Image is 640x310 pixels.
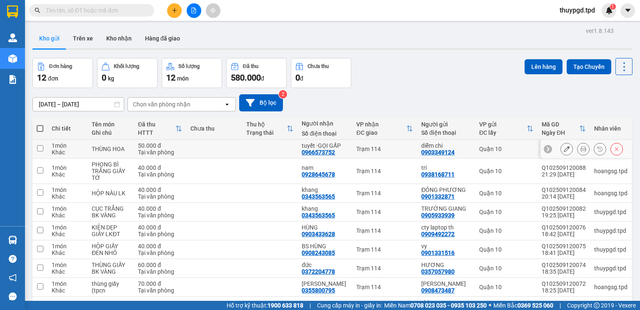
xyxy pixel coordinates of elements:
[138,205,182,212] div: 40.000 đ
[302,268,335,275] div: 0372204778
[291,58,351,88] button: Chưa thu0đ
[542,187,586,193] div: Q102509120084
[307,63,329,69] div: Chưa thu
[138,187,182,193] div: 40.000 đ
[66,28,100,48] button: Trên xe
[421,212,455,219] div: 0905933939
[594,284,627,290] div: hoangsg.tpd
[52,231,83,237] div: Khác
[542,243,586,250] div: Q102509120075
[421,262,471,268] div: HƯƠNG
[356,209,413,215] div: Trạm 114
[421,287,455,294] div: 0908473487
[302,205,348,212] div: khang
[9,292,17,300] span: message
[421,142,471,149] div: diễm chi
[302,171,335,178] div: 0928645678
[32,28,66,48] button: Kho gửi
[92,205,130,219] div: CỤC TRẮNG BK VÀNG
[356,284,413,290] div: Trạm 114
[542,262,586,268] div: Q102509120074
[489,304,491,307] span: ⚪️
[421,268,455,275] div: 0357057980
[421,193,455,200] div: 0901332871
[479,227,533,234] div: Quận 10
[421,224,471,231] div: cty laptop th
[356,168,413,174] div: Trạm 114
[138,149,182,156] div: Tại văn phòng
[226,58,287,88] button: Đã thu580.000đ
[46,6,144,15] input: Tìm tên, số ĐT hoặc mã đơn
[479,146,533,152] div: Quận 10
[421,129,471,136] div: Số điện thoại
[542,287,586,294] div: 18:25 [DATE]
[302,193,335,200] div: 0343563565
[302,231,335,237] div: 0903433628
[138,142,182,149] div: 50.000 đ
[542,205,586,212] div: Q102509120082
[35,8,40,13] span: search
[49,63,72,69] div: Đơn hàng
[48,75,58,82] span: đơn
[352,118,417,140] th: Toggle SortBy
[310,301,311,310] span: |
[302,142,348,149] div: tuyết -GỌI GẤP
[246,129,287,136] div: Trạng thái
[475,118,537,140] th: Toggle SortBy
[52,268,83,275] div: Khác
[537,118,590,140] th: Toggle SortBy
[594,168,627,174] div: hoangsg.tpd
[138,287,182,294] div: Tại văn phòng
[102,73,106,83] span: 0
[52,287,83,294] div: Khác
[242,118,297,140] th: Toggle SortBy
[517,302,553,309] strong: 0369 525 060
[9,255,17,263] span: question-circle
[567,59,611,74] button: Tạo Chuyến
[302,280,348,287] div: đặng vĩnh phú
[479,209,533,215] div: Quận 10
[8,75,17,84] img: solution-icon
[560,301,561,310] span: |
[167,3,182,18] button: plus
[542,171,586,178] div: 21:29 [DATE]
[108,75,114,82] span: kg
[594,125,627,132] div: Nhân viên
[138,268,182,275] div: Tại văn phòng
[92,121,130,128] div: Tên món
[421,149,455,156] div: 0903349124
[52,142,83,149] div: 1 món
[178,63,200,69] div: Số lượng
[7,5,18,18] img: logo-vxr
[52,262,83,268] div: 1 món
[227,301,303,310] span: Hỗ trợ kỹ thuật:
[138,28,187,48] button: Hàng đã giao
[542,231,586,237] div: 18:42 [DATE]
[421,280,471,287] div: NGUYỄN TRƯỜNG GIANG
[92,190,130,197] div: HỘP NÂU LK
[138,250,182,256] div: Tại văn phòng
[594,227,627,234] div: thuypgd.tpd
[52,125,83,132] div: Chi tiết
[594,302,600,308] span: copyright
[100,28,138,48] button: Kho nhận
[191,8,197,13] span: file-add
[594,209,627,215] div: thuypgd.tpd
[8,236,17,244] img: warehouse-icon
[302,224,348,231] div: HÙNG
[138,129,175,136] div: HTTT
[32,58,93,88] button: Đơn hàng12đơn
[52,212,83,219] div: Khác
[421,187,471,193] div: ĐÔNG PHƯƠNG
[624,7,632,14] span: caret-down
[243,63,258,69] div: Đã thu
[92,146,130,152] div: THÙNG HOA
[356,246,413,253] div: Trạm 114
[586,26,614,35] div: ver 1.8.143
[138,280,182,287] div: 70.000 đ
[421,250,455,256] div: 0901331516
[594,246,627,253] div: thuypgd.tpd
[356,129,406,136] div: ĐC giao
[206,3,220,18] button: aim
[261,75,264,82] span: đ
